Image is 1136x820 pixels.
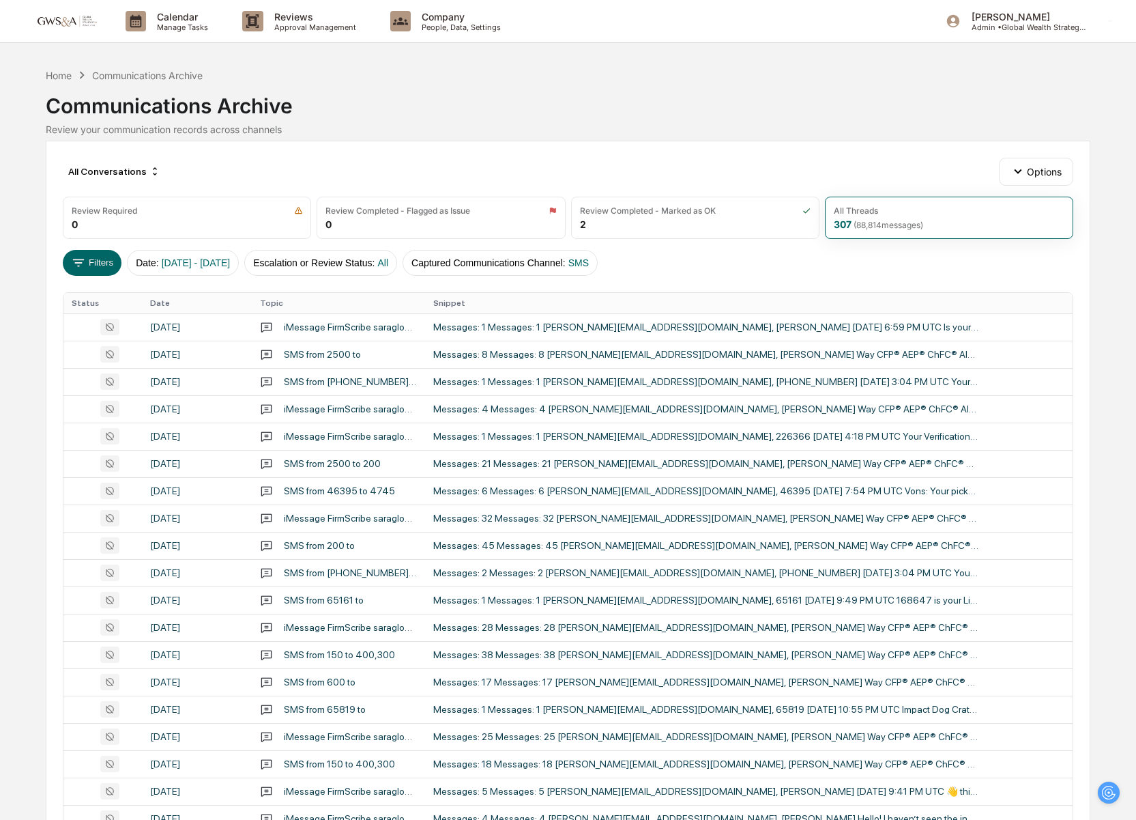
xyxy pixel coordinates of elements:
div: iMessage FirmScribe saraglobalwealthstrategies.ios Conversation with [PERSON_NAME] CFP AEP ChFC A... [284,622,417,633]
th: Snippet [425,293,1073,313]
div: Messages: 1 Messages: 1 [PERSON_NAME][EMAIL_ADDRESS][DOMAIN_NAME], 65161 [DATE] 9:49 PM UTC 16864... [433,595,979,606]
th: Topic [252,293,425,313]
div: SMS from 150 to 400,300 [284,649,395,660]
div: [DATE] [150,485,244,496]
div: [DATE] [150,404,244,414]
div: iMessage FirmScribe saraglobalwealthstrategies.ios Conversation with [PERSON_NAME] CFP AEP ChFC A... [284,513,417,524]
div: SMS from 2500 to [284,349,361,360]
th: Status [63,293,142,313]
div: SMS from 46395 to 4745 [284,485,395,496]
p: Manage Tasks [146,23,215,32]
div: Messages: 32 Messages: 32 [PERSON_NAME][EMAIL_ADDRESS][DOMAIN_NAME], [PERSON_NAME] Way CFP® AEP® ... [433,513,979,524]
div: iMessage FirmScribe saraglobalwealthstrategies.ios Conversation with [PERSON_NAME] CFP AEP ChFC A... [284,404,417,414]
div: Review Completed - Marked as OK [580,206,716,216]
span: ( 88,814 messages) [854,220,923,230]
div: [DATE] [150,649,244,660]
div: SMS from [PHONE_NUMBER] to 4902,4054 [284,567,417,578]
div: [DATE] [150,376,244,387]
p: Calendar [146,11,215,23]
div: iMessage FirmScribe saraglobalwealthstrategies.ios Conversation with [PERSON_NAME] CFP AEP ChFC A... [284,731,417,742]
div: [DATE] [150,704,244,715]
div: Messages: 18 Messages: 18 [PERSON_NAME][EMAIL_ADDRESS][DOMAIN_NAME], [PERSON_NAME] Way CFP® AEP® ... [433,759,979,769]
div: Messages: 45 Messages: 45 [PERSON_NAME][EMAIL_ADDRESS][DOMAIN_NAME], [PERSON_NAME] Way CFP® AEP® ... [433,540,979,551]
div: [DATE] [150,622,244,633]
p: [PERSON_NAME] [961,11,1088,23]
div: [DATE] [150,567,244,578]
div: [DATE] [150,349,244,360]
div: SMS from [PHONE_NUMBER] to 4902 [284,376,417,387]
div: Messages: 28 Messages: 28 [PERSON_NAME][EMAIL_ADDRESS][DOMAIN_NAME], [PERSON_NAME] Way CFP® AEP® ... [433,622,979,633]
div: Messages: 17 Messages: 17 [PERSON_NAME][EMAIL_ADDRESS][DOMAIN_NAME], [PERSON_NAME] Way CFP® AEP® ... [433,677,979,688]
div: [DATE] [150,540,244,551]
p: Reviews [263,11,363,23]
div: [DATE] [150,786,244,797]
div: All Threads [834,206,878,216]
div: Messages: 8 Messages: 8 [PERSON_NAME][EMAIL_ADDRESS][DOMAIN_NAME], [PERSON_NAME] Way CFP® AEP® Ch... [433,349,979,360]
div: [DATE] [150,513,244,524]
div: 307 [834,218,923,230]
div: Messages: 25 Messages: 25 [PERSON_NAME][EMAIL_ADDRESS][DOMAIN_NAME], [PERSON_NAME] Way CFP® AEP® ... [433,731,979,742]
button: Escalation or Review Status:All [244,250,397,276]
div: Messages: 21 Messages: 21 [PERSON_NAME][EMAIL_ADDRESS][DOMAIN_NAME], [PERSON_NAME] Way CFP® AEP® ... [433,458,979,469]
div: 0 [72,218,78,230]
div: Messages: 4 Messages: 4 [PERSON_NAME][EMAIL_ADDRESS][DOMAIN_NAME], [PERSON_NAME] Way CFP® AEP® Ch... [433,404,979,414]
img: icon [549,206,557,215]
div: Messages: 5 Messages: 5 [PERSON_NAME][EMAIL_ADDRESS][DOMAIN_NAME], [PERSON_NAME] [DATE] 9:41 PM U... [433,786,979,797]
div: Communications Archive [46,83,1091,118]
div: iMessage FirmScribe saraglobalwealthstrategies.ios Conversation with 226366 1 Message [284,431,417,442]
div: [DATE] [150,458,244,469]
div: [DATE] [150,759,244,769]
button: Date:[DATE] - [DATE] [127,250,239,276]
div: All Conversations [63,160,166,182]
div: Review your communication records across channels [46,124,1091,135]
div: iMessage FirmScribe saraglobalwealthstrategies.ios Conversation with [PERSON_NAME] 5 Messages [284,786,417,797]
div: Communications Archive [92,70,203,81]
span: SMS [568,257,589,268]
button: Options [999,158,1073,185]
div: 2 [580,218,586,230]
img: icon [294,206,303,215]
div: 0 [325,218,332,230]
div: SMS from 200 to [284,540,355,551]
div: Messages: 1 Messages: 1 [PERSON_NAME][EMAIL_ADDRESS][DOMAIN_NAME], 65819 [DATE] 10:55 PM UTC Impa... [433,704,979,715]
div: Messages: 2 Messages: 2 [PERSON_NAME][EMAIL_ADDRESS][DOMAIN_NAME], [PHONE_NUMBER] [DATE] 3:04 PM ... [433,567,979,578]
img: icon [802,206,811,215]
div: [DATE] [150,595,244,606]
div: SMS from 150 to 400,300 [284,759,395,769]
p: Admin • Global Wealth Strategies Associates [961,23,1088,32]
div: SMS from 2500 to 200 [284,458,381,469]
th: Date [142,293,252,313]
iframe: Open customer support [1092,775,1129,812]
button: Captured Communications Channel:SMS [403,250,598,276]
p: People, Data, Settings [411,23,508,32]
div: [DATE] [150,431,244,442]
div: Messages: 6 Messages: 6 [PERSON_NAME][EMAIL_ADDRESS][DOMAIN_NAME], 46395 [DATE] 7:54 PM UTC Vons:... [433,485,979,496]
div: SMS from 600 to [284,677,355,688]
p: Approval Management [263,23,363,32]
div: Review Completed - Flagged as Issue [325,206,470,216]
p: Company [411,11,508,23]
span: All [377,257,388,268]
div: Messages: 1 Messages: 1 [PERSON_NAME][EMAIL_ADDRESS][DOMAIN_NAME], [PHONE_NUMBER] [DATE] 3:04 PM ... [433,376,979,387]
div: [DATE] [150,731,244,742]
div: [DATE] [150,677,244,688]
div: Messages: 1 Messages: 1 [PERSON_NAME][EMAIL_ADDRESS][DOMAIN_NAME], [PERSON_NAME] [DATE] 6:59 PM U... [433,322,979,333]
div: SMS from 65161 to [284,595,364,606]
div: Home [46,70,72,81]
div: [DATE] [150,322,244,333]
span: [DATE] - [DATE] [162,257,231,268]
div: Messages: 38 Messages: 38 [PERSON_NAME][EMAIL_ADDRESS][DOMAIN_NAME], [PERSON_NAME] Way CFP® AEP® ... [433,649,979,660]
button: Filters [63,250,122,276]
img: logo [33,14,98,27]
div: iMessage FirmScribe saraglobalwealthstrategies.ios Conversation with [PERSON_NAME] 1 Message [284,322,417,333]
div: Messages: 1 Messages: 1 [PERSON_NAME][EMAIL_ADDRESS][DOMAIN_NAME], 226366 [DATE] 4:18 PM UTC Your... [433,431,979,442]
div: SMS from 65819 to [284,704,366,715]
div: Review Required [72,206,137,216]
